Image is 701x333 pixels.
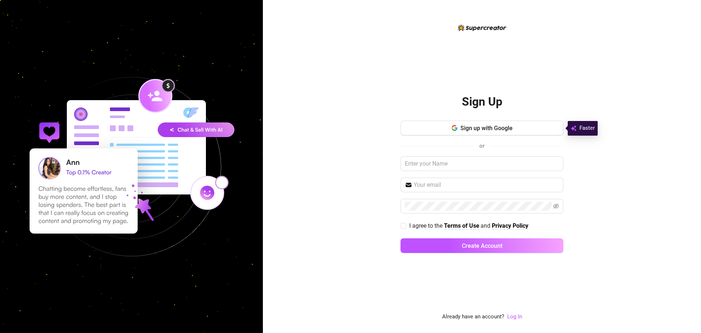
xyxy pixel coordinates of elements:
span: eye-invisible [553,203,559,209]
img: signup-background-D0MIrEPF.svg [5,40,258,293]
button: Create Account [401,238,563,253]
button: Sign up with Google [401,121,563,135]
h2: Sign Up [462,94,502,109]
span: Create Account [462,242,502,249]
span: or [479,143,484,149]
strong: Privacy Policy [492,222,528,229]
img: logo-BBDzfeDw.svg [458,24,506,31]
span: Faster [579,124,595,133]
img: svg%3e [571,124,576,133]
input: Your email [414,181,559,189]
span: and [480,222,492,229]
a: Log In [507,313,522,320]
input: Enter your Name [401,156,563,171]
span: Already have an account? [442,313,504,321]
strong: Terms of Use [444,222,479,229]
span: Sign up with Google [460,125,513,132]
a: Privacy Policy [492,222,528,230]
a: Terms of Use [444,222,479,230]
span: I agree to the [409,222,444,229]
a: Log In [507,313,522,321]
